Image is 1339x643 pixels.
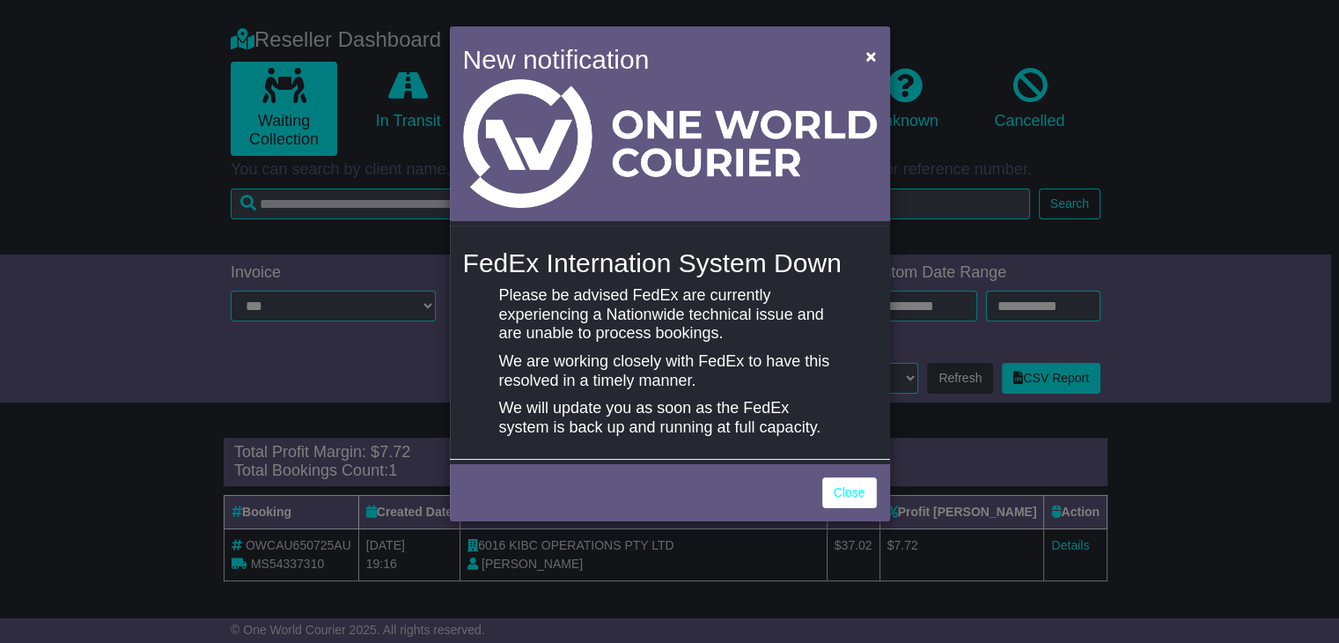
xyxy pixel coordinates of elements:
[498,286,840,344] p: Please be advised FedEx are currently experiencing a Nationwide technical issue and are unable to...
[463,40,841,79] h4: New notification
[498,352,840,390] p: We are working closely with FedEx to have this resolved in a timely manner.
[865,46,876,66] span: ×
[857,38,885,74] button: Close
[463,248,877,277] h4: FedEx Internation System Down
[498,399,840,437] p: We will update you as soon as the FedEx system is back up and running at full capacity.
[822,477,877,508] a: Close
[463,79,877,208] img: Light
